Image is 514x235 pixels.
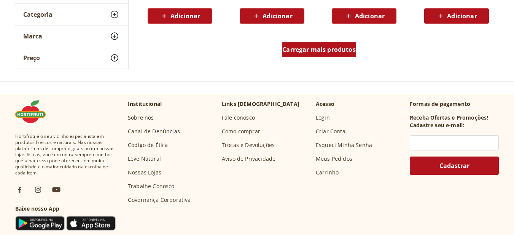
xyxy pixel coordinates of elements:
button: Marca [14,26,128,47]
button: Cadastrar [410,157,499,175]
h3: Cadastre seu e-mail: [410,121,464,129]
a: Código de Ética [128,141,168,149]
p: Links [DEMOGRAPHIC_DATA] [222,100,299,108]
a: Leve Natural [128,155,161,163]
button: Adicionar [240,8,304,24]
a: Carrinho [316,169,339,176]
span: Adicionar [355,13,385,19]
a: Trocas e Devoluções [222,141,275,149]
img: App Store Icon [66,216,116,231]
a: Nossas Lojas [128,169,161,176]
a: Esqueci Minha Senha [316,141,372,149]
img: ig [33,185,43,194]
span: Adicionar [263,13,292,19]
a: Fale conosco [222,114,255,121]
span: Marca [23,32,42,40]
h3: Baixe nosso App [15,205,116,213]
a: Como comprar [222,128,260,135]
span: Hortifruti é o seu vizinho especialista em produtos frescos e naturais. Nas nossas plataformas de... [15,133,116,176]
button: Adicionar [424,8,489,24]
span: Carregar mais produtos [282,46,356,53]
button: Categoria [14,4,128,25]
a: Meus Pedidos [316,155,352,163]
img: ytb [52,185,61,194]
h3: Receba Ofertas e Promoções! [410,114,488,121]
img: Google Play Icon [15,216,65,231]
a: Trabalhe Conosco [128,182,175,190]
img: fb [15,185,24,194]
span: Categoria [23,11,53,18]
p: Institucional [128,100,162,108]
a: Governança Corporativa [128,196,191,204]
button: Adicionar [332,8,396,24]
span: Adicionar [447,13,477,19]
a: Sobre nós [128,114,154,121]
a: Criar Conta [316,128,345,135]
img: Hortifruti [15,100,53,123]
span: Adicionar [170,13,200,19]
p: Acesso [316,100,334,108]
a: Carregar mais produtos [282,42,356,60]
span: Cadastrar [439,163,469,169]
a: Aviso de Privacidade [222,155,275,163]
button: Adicionar [148,8,212,24]
span: Preço [23,54,40,62]
p: Formas de pagamento [410,100,499,108]
a: Login [316,114,330,121]
button: Preço [14,47,128,69]
a: Canal de Denúncias [128,128,180,135]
